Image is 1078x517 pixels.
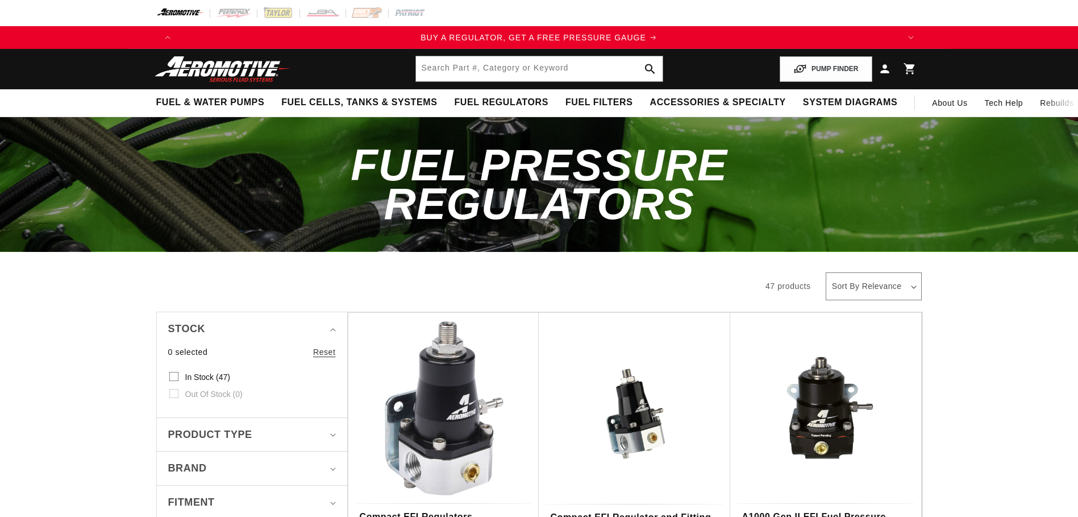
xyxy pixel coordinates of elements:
[156,97,265,109] span: Fuel & Water Pumps
[281,97,437,109] span: Fuel Cells, Tanks & Systems
[351,140,727,229] span: Fuel Pressure Regulators
[156,26,179,49] button: Translation missing: en.sections.announcements.previous_announcement
[179,31,900,44] div: 1 of 4
[985,97,1023,109] span: Tech Help
[923,89,976,117] a: About Us
[650,97,786,109] span: Accessories & Specialty
[179,31,900,44] a: BUY A REGULATOR, GET A FREE PRESSURE GAUGE
[900,26,922,49] button: Translation missing: en.sections.announcements.next_announcement
[557,89,642,116] summary: Fuel Filters
[454,97,548,109] span: Fuel Regulators
[168,418,336,452] summary: Product type (0 selected)
[416,56,663,81] input: Search by Part Number, Category or Keyword
[446,89,556,116] summary: Fuel Regulators
[168,312,336,346] summary: Stock (0 selected)
[565,97,633,109] span: Fuel Filters
[1040,97,1073,109] span: Rebuilds
[128,26,951,49] slideshow-component: Translation missing: en.sections.announcements.announcement_bar
[765,282,811,291] span: 47 products
[313,346,336,358] a: Reset
[638,56,663,81] button: search button
[168,494,215,511] span: Fitment
[780,56,872,82] button: PUMP FINDER
[185,389,243,399] span: Out of stock (0)
[168,460,207,477] span: Brand
[803,97,897,109] span: System Diagrams
[421,33,646,42] span: BUY A REGULATOR, GET A FREE PRESSURE GAUGE
[642,89,794,116] summary: Accessories & Specialty
[168,346,208,358] span: 0 selected
[185,372,230,382] span: In stock (47)
[168,452,336,485] summary: Brand (0 selected)
[794,89,906,116] summary: System Diagrams
[152,56,294,82] img: Aeromotive
[168,427,252,443] span: Product type
[168,321,206,337] span: Stock
[976,89,1032,117] summary: Tech Help
[179,31,900,44] div: Announcement
[148,89,273,116] summary: Fuel & Water Pumps
[273,89,446,116] summary: Fuel Cells, Tanks & Systems
[932,98,967,107] span: About Us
